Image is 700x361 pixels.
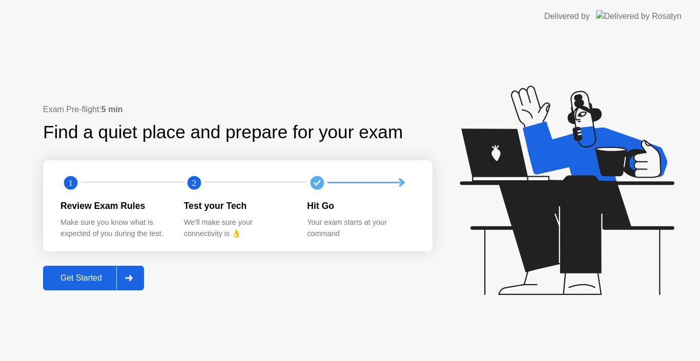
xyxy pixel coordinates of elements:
[307,217,414,239] div: Your exam starts at your command
[43,103,433,116] div: Exam Pre-flight:
[60,199,168,213] div: Review Exam Rules
[544,10,590,23] div: Delivered by
[101,105,123,114] b: 5 min
[60,217,168,239] div: Make sure you know what is expected of you during the test.
[184,217,291,239] div: We’ll make sure your connectivity is 👌
[69,178,73,187] text: 1
[43,266,144,290] button: Get Started
[307,199,414,213] div: Hit Go
[184,199,291,213] div: Test your Tech
[192,178,196,187] text: 2
[46,273,116,283] div: Get Started
[596,10,682,22] img: Delivered by Rosalyn
[43,119,404,146] div: Find a quiet place and prepare for your exam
